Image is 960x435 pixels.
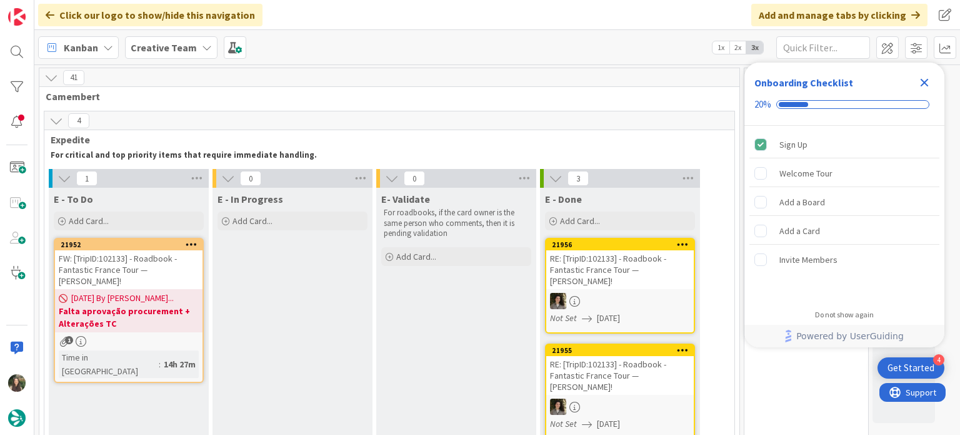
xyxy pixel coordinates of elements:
[754,99,934,110] div: Checklist progress: 20%
[552,346,694,355] div: 21955
[546,293,694,309] div: MS
[744,126,944,302] div: Checklist items
[749,246,939,274] div: Invite Members is incomplete.
[550,418,577,429] i: Not Set
[59,351,159,378] div: Time in [GEOGRAPHIC_DATA]
[887,362,934,374] div: Get Started
[8,374,26,392] img: IG
[567,171,589,186] span: 3
[597,312,620,325] span: [DATE]
[51,150,317,160] strong: For critical and top priority items that require immediate handling.
[877,357,944,379] div: Open Get Started checklist, remaining modules: 4
[552,240,694,249] div: 21956
[779,166,832,181] div: Welcome Tour
[560,215,600,227] span: Add Card...
[749,131,939,158] div: Sign Up is complete.
[396,251,436,262] span: Add Card...
[597,417,620,431] span: [DATE]
[8,409,26,427] img: avatar
[55,250,202,289] div: FW: [TripID:102133] - Roadbook - Fantastic France Tour — [PERSON_NAME]!
[71,292,174,305] span: [DATE] By [PERSON_NAME]...
[751,325,938,347] a: Powered by UserGuiding
[546,250,694,289] div: RE: [TripID:102133] - Roadbook - Fantastic France Tour — [PERSON_NAME]!
[55,239,202,250] div: 21952
[46,90,724,103] span: Camembert
[240,171,261,186] span: 0
[933,354,944,366] div: 4
[779,195,825,210] div: Add a Board
[55,239,202,289] div: 21952FW: [TripID:102133] - Roadbook - Fantastic France Tour — [PERSON_NAME]!
[779,223,820,238] div: Add a Card
[779,137,807,152] div: Sign Up
[26,2,57,17] span: Support
[8,8,26,26] img: Visit kanbanzone.com
[545,193,582,205] span: E - Done
[68,113,89,128] span: 4
[550,399,566,415] img: MS
[51,133,719,146] span: Expedite
[749,217,939,245] div: Add a Card is incomplete.
[744,63,944,347] div: Checklist Container
[914,73,934,93] div: Close Checklist
[381,193,430,205] span: E- Validate
[54,193,93,205] span: E - To Do
[54,238,204,383] a: 21952FW: [TripID:102133] - Roadbook - Fantastic France Tour — [PERSON_NAME]![DATE] By [PERSON_NAM...
[545,238,695,334] a: 21956RE: [TripID:102133] - Roadbook - Fantastic France Tour — [PERSON_NAME]!MSNot Set[DATE]
[754,99,771,110] div: 20%
[546,356,694,395] div: RE: [TripID:102133] - Roadbook - Fantastic France Tour — [PERSON_NAME]!
[76,171,97,186] span: 1
[749,160,939,187] div: Welcome Tour is incomplete.
[159,357,161,371] span: :
[384,208,529,238] p: For roadbooks, if the card owner is the same person who comments, then it is pending validation
[404,171,425,186] span: 0
[69,215,109,227] span: Add Card...
[779,252,837,267] div: Invite Members
[63,70,84,85] span: 41
[550,312,577,324] i: Not Set
[65,336,73,344] span: 1
[815,310,874,320] div: Do not show again
[546,239,694,289] div: 21956RE: [TripID:102133] - Roadbook - Fantastic France Tour — [PERSON_NAME]!
[546,399,694,415] div: MS
[546,345,694,356] div: 21955
[550,293,566,309] img: MS
[796,329,904,344] span: Powered by UserGuiding
[546,239,694,250] div: 21956
[754,75,853,90] div: Onboarding Checklist
[59,305,199,330] b: Falta aprovação procurement + Alterações TC
[161,357,199,371] div: 14h 27m
[232,215,272,227] span: Add Card...
[217,193,283,205] span: E - In Progress
[61,240,202,249] div: 21952
[744,325,944,347] div: Footer
[749,188,939,216] div: Add a Board is incomplete.
[546,345,694,395] div: 21955RE: [TripID:102133] - Roadbook - Fantastic France Tour — [PERSON_NAME]!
